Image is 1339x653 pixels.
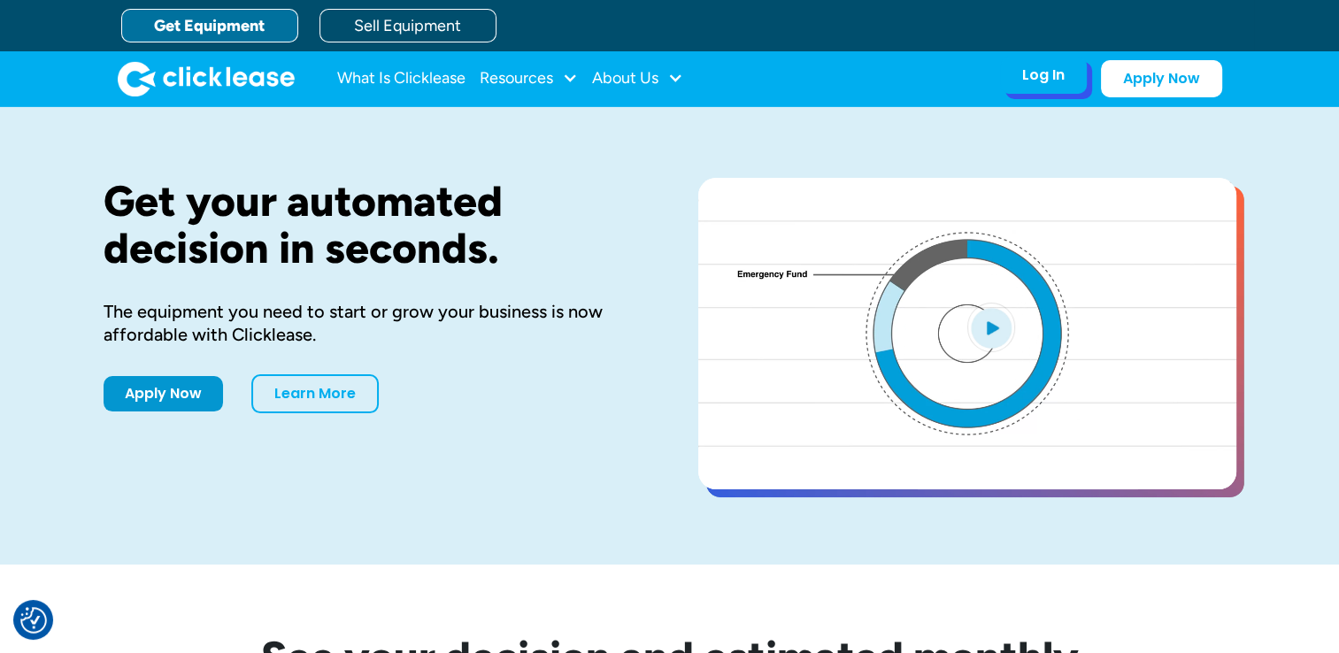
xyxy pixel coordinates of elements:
[337,61,466,96] a: What Is Clicklease
[967,303,1015,352] img: Blue play button logo on a light blue circular background
[319,9,496,42] a: Sell Equipment
[480,61,578,96] div: Resources
[104,300,642,346] div: The equipment you need to start or grow your business is now affordable with Clicklease.
[1101,60,1222,97] a: Apply Now
[592,61,683,96] div: About Us
[20,607,47,634] img: Revisit consent button
[698,178,1236,489] a: open lightbox
[118,61,295,96] a: home
[104,376,223,411] a: Apply Now
[104,178,642,272] h1: Get your automated decision in seconds.
[251,374,379,413] a: Learn More
[20,607,47,634] button: Consent Preferences
[118,61,295,96] img: Clicklease logo
[1022,66,1065,84] div: Log In
[121,9,298,42] a: Get Equipment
